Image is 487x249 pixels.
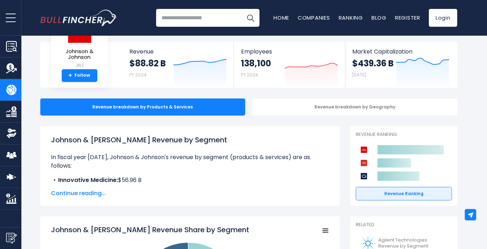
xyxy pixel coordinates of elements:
p: In fiscal year [DATE], Johnson & Johnson's revenue by segment (products & services) are as follows: [51,153,329,170]
a: +Follow [62,69,97,82]
a: Blog [371,14,386,21]
span: Johnson & Johnson [57,49,102,60]
div: Revenue breakdown by Geography [252,98,457,116]
span: Revenue [129,48,227,55]
li: $56.96 B [51,176,329,184]
tspan: Johnson & [PERSON_NAME] Revenue Share by Segment [51,225,249,235]
strong: $88.82 B [129,58,166,69]
small: FY 2024 [129,72,147,78]
strong: + [69,72,72,79]
a: Home [273,14,289,21]
a: Employees 138,100 FY 2024 [234,42,345,88]
a: Go to homepage [40,10,117,26]
a: Login [429,9,457,27]
img: Eli Lilly and Company competitors logo [359,158,369,168]
small: [DATE] [353,72,366,78]
strong: $439.36 B [353,58,394,69]
a: Register [395,14,420,21]
small: FY 2024 [241,72,258,78]
a: Ranking [339,14,363,21]
div: Revenue breakdown by Products & Services [40,98,245,116]
b: Innovative Medicine: [58,176,118,184]
a: Revenue $88.82 B FY 2024 [122,42,234,88]
a: Companies [298,14,330,21]
a: Johnson & Johnson JNJ [56,19,103,69]
strong: 138,100 [241,58,271,69]
h1: Johnson & [PERSON_NAME] Revenue by Segment [51,134,329,145]
small: JNJ [57,62,102,68]
span: Continue reading... [51,189,329,198]
img: Ownership [6,128,17,139]
img: AbbVie competitors logo [359,172,369,181]
a: Market Capitalization $439.36 B [DATE] [345,42,457,88]
button: Search [242,9,260,27]
span: Market Capitalization [353,48,450,55]
p: Related [356,222,452,228]
p: Revenue Ranking [356,132,452,138]
a: Revenue Ranking [356,187,452,200]
img: Johnson & Johnson competitors logo [359,145,369,154]
img: Bullfincher logo [40,10,117,26]
span: Employees [241,48,338,55]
